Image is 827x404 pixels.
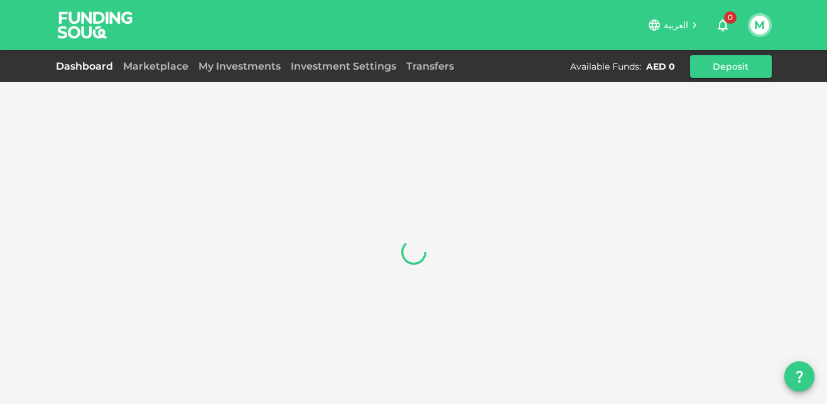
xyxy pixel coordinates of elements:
[710,13,735,38] button: 0
[664,19,689,31] span: العربية
[56,60,118,72] a: Dashboard
[724,11,737,24] span: 0
[750,16,769,35] button: M
[784,361,814,391] button: question
[193,60,286,72] a: My Investments
[646,60,675,73] div: AED 0
[570,60,641,73] div: Available Funds :
[118,60,193,72] a: Marketplace
[690,55,772,78] button: Deposit
[286,60,401,72] a: Investment Settings
[401,60,459,72] a: Transfers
